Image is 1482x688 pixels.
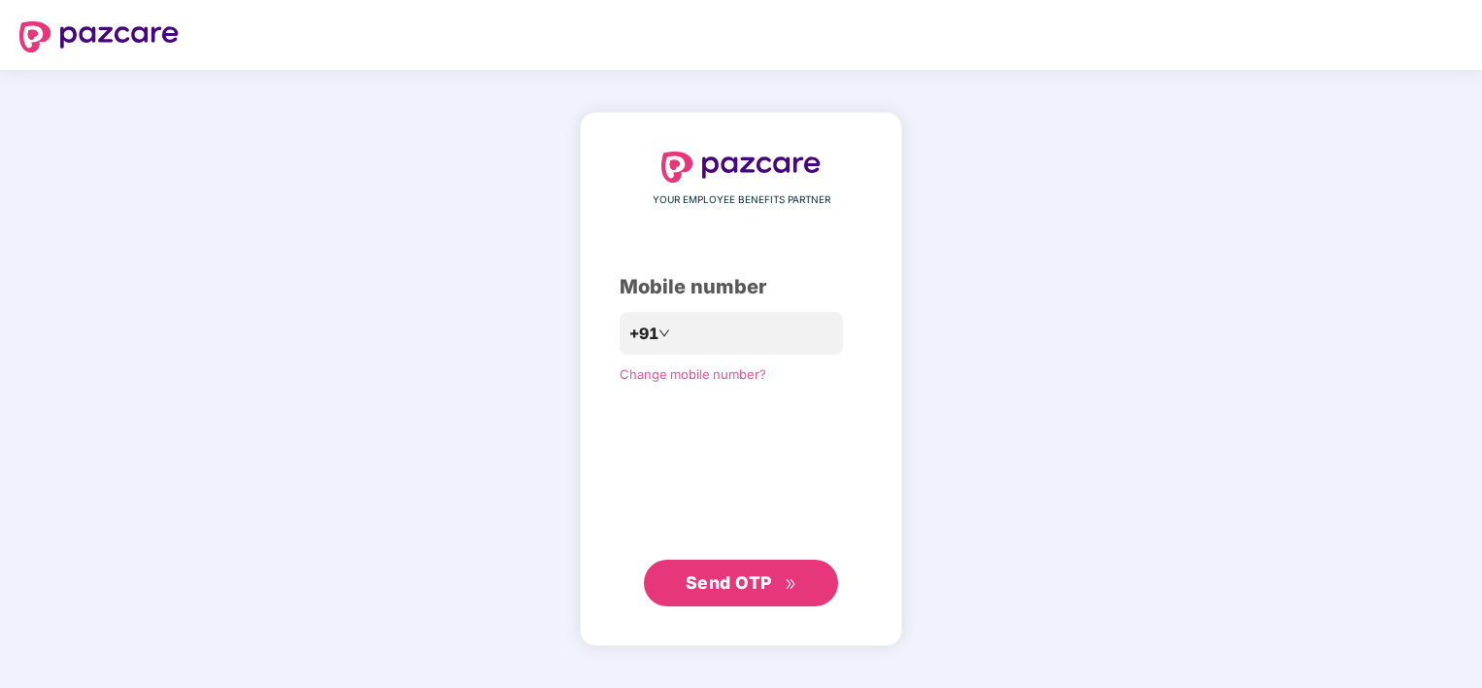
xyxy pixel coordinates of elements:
[629,322,658,346] span: +91
[658,327,670,339] span: down
[785,578,797,591] span: double-right
[644,560,838,606] button: Send OTPdouble-right
[620,272,862,302] div: Mobile number
[686,572,772,593] span: Send OTP
[19,21,179,52] img: logo
[653,192,830,208] span: YOUR EMPLOYEE BENEFITS PARTNER
[661,152,821,183] img: logo
[620,366,766,382] a: Change mobile number?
